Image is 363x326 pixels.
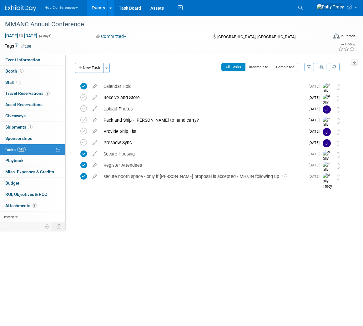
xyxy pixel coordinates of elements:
span: (4 days) [38,34,52,38]
td: Toggle Event Tabs [53,222,66,231]
i: Move task [337,129,340,135]
span: Travel Reservations [5,91,50,96]
button: Completed [272,63,299,71]
a: Attachments2 [0,200,65,211]
span: Misc. Expenses & Credits [5,169,54,174]
span: 3 [16,80,21,84]
span: Playbook [5,158,23,163]
a: Playbook [0,155,65,166]
button: Committed [93,33,129,39]
span: [DATE] [309,163,323,167]
span: Giveaways [5,113,26,118]
div: Receive and Store [100,92,305,103]
img: Polly Tracy [323,162,332,178]
span: Event Information [5,57,40,62]
a: Misc. Expenses & Credits [0,166,65,177]
span: [DATE] [DATE] [5,33,38,38]
span: [GEOGRAPHIC_DATA], [GEOGRAPHIC_DATA] [217,34,295,39]
span: 2 [45,91,50,96]
img: Polly Tracy [323,150,332,167]
a: Refresh [329,63,340,71]
a: edit [89,129,100,134]
a: edit [89,117,100,123]
span: Budget [5,181,19,186]
a: Tasks44% [0,144,65,155]
span: 1 [28,125,33,129]
i: Move task [337,84,340,90]
i: Move task [337,95,340,101]
span: ROI, Objectives & ROO [5,192,47,197]
span: 2 [279,175,287,179]
span: Booth [5,69,25,74]
div: secure booth space - only if [PERSON_NAME] proposal is accepted - MH/JN following up [100,171,305,182]
span: [DATE] [309,174,323,179]
div: Event Format [301,33,355,42]
td: Tags [5,43,31,49]
a: edit [89,162,100,168]
i: Move task [337,107,340,113]
div: Pack and Ship - [PERSON_NAME] to hand carry? [100,115,305,125]
a: more [0,211,65,222]
span: [DATE] [309,129,323,134]
i: Move task [337,152,340,158]
span: [DATE] [309,95,323,100]
i: Move task [337,140,340,146]
img: ExhibitDay [5,5,36,12]
a: edit [89,95,100,100]
img: Polly Tracy [323,173,332,190]
img: Polly Tracy [323,83,332,99]
img: Johnny Nguyen [323,105,331,114]
a: Edit [21,44,31,48]
div: Calendar Hold [100,81,305,92]
span: Staff [5,80,21,85]
a: edit [89,151,100,157]
a: Travel Reservations2 [0,88,65,99]
span: [DATE] [309,107,323,111]
img: Polly Tracy [323,94,332,111]
span: Tasks [5,147,26,152]
span: Asset Reservations [5,102,43,107]
a: Booth [0,66,65,77]
div: Provide Ship List [100,126,305,137]
a: Shipments1 [0,122,65,133]
span: 44% [17,147,26,152]
td: Personalize Event Tab Strip [42,222,53,231]
div: Secure Housing [100,149,305,159]
div: Register Attendees [100,160,305,171]
div: Upload Photos [100,104,305,114]
span: [DATE] [309,140,323,145]
a: Staff3 [0,77,65,88]
a: Sponsorships [0,133,65,144]
a: edit [89,84,100,89]
span: Booth not reserved yet [19,69,25,73]
a: Event Information [0,54,65,65]
div: In-Person [340,34,355,38]
a: edit [89,140,100,145]
div: Event Rating [338,43,355,46]
a: Giveaways [0,110,65,121]
button: New Task [75,63,104,73]
a: Asset Reservations [0,99,65,110]
i: Move task [337,163,340,169]
a: ROI, Objectives & ROO [0,189,65,200]
span: [DATE] [309,152,323,156]
span: Shipments [5,125,33,130]
img: Polly Tracy [316,3,344,10]
a: edit [89,106,100,112]
div: Preshow Sync [100,137,305,148]
span: Attachments [5,203,37,208]
button: All Tasks [221,63,245,71]
span: to [18,33,24,38]
a: edit [89,174,100,179]
img: Johnny Nguyen [323,139,331,147]
button: Incomplete [245,63,272,71]
i: Move task [337,118,340,124]
span: [DATE] [309,84,323,89]
span: Sponsorships [5,136,32,141]
a: Budget [0,178,65,189]
i: Move task [337,174,340,180]
img: Format-Inperson.png [333,33,340,38]
span: [DATE] [309,118,323,122]
span: more [4,214,14,219]
img: Polly Tracy [323,117,332,133]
